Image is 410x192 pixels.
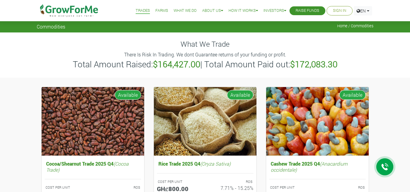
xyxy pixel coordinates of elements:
img: growforme image [42,87,144,156]
h5: Rice Trade 2025 Q4 [157,159,253,168]
img: growforme image [154,87,256,156]
p: COST PER UNIT [158,179,200,184]
a: Trades [136,8,150,14]
p: ROS [211,179,252,184]
a: Raise Funds [296,8,319,14]
span: Available [227,90,253,100]
span: Available [339,90,366,100]
span: Home / Commodities [337,24,374,28]
h5: Cashew Trade 2025 Q4 [269,159,366,174]
i: (Cocoa Trade) [46,160,129,173]
p: ROS [98,185,140,190]
a: Farms [155,8,168,14]
h6: 7.71% - 15.25% [210,185,253,191]
p: COST PER UNIT [270,185,312,190]
b: $172,083.30 [290,59,337,70]
img: growforme image [266,87,369,156]
h5: Cocoa/Shearnut Trade 2025 Q4 [45,159,141,174]
h4: What We Trade [37,40,374,49]
span: Available [115,90,141,100]
a: Investors [263,8,286,14]
a: How it Works [229,8,258,14]
i: (Anacardium occidentale) [271,160,347,173]
a: What We Do [174,8,197,14]
p: There Is Risk In Trading. We dont Guarantee returns of your funding or profit. [38,51,373,58]
h3: Total Amount Raised: | Total Amount Paid out: [38,59,373,69]
p: ROS [323,185,365,190]
span: Commodities [37,24,65,29]
a: EN [354,6,372,15]
a: About Us [202,8,223,14]
i: (Oryza Sativa) [200,160,231,167]
p: COST PER UNIT [46,185,87,190]
b: $164,427.00 [153,59,200,70]
a: Sign In [333,8,346,14]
